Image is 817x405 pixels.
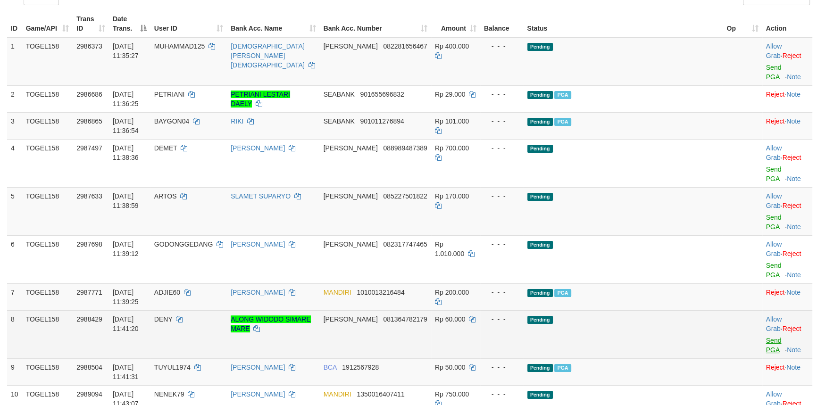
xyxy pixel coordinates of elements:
th: Balance [480,10,524,37]
span: Marked by azecs1 [554,91,571,99]
span: MUHAMMAD125 [154,42,205,50]
span: [PERSON_NAME] [324,144,378,152]
span: 2986373 [76,42,102,50]
a: Reject [766,117,785,125]
span: Rp 170.000 [435,192,469,200]
a: Reject [783,52,801,59]
span: Rp 50.000 [435,364,466,371]
span: Copy 901655696832 to clipboard [360,91,404,98]
a: Reject [766,364,785,371]
th: Trans ID: activate to sort column ascending [73,10,109,37]
div: - - - [484,41,520,51]
span: Copy 901011276894 to clipboard [360,117,404,125]
td: · [762,85,812,112]
div: - - - [484,143,520,153]
a: Note [786,364,800,371]
span: Rp 101.000 [435,117,469,125]
span: [PERSON_NAME] [324,192,378,200]
span: · [766,240,783,257]
span: [PERSON_NAME] [324,315,378,323]
div: - - - [484,90,520,99]
span: Rp 200.000 [435,289,469,296]
span: Rp 400.000 [435,42,469,50]
div: - - - [484,363,520,372]
span: Pending [527,118,553,126]
a: [PERSON_NAME] [231,364,285,371]
div: - - - [484,389,520,399]
a: SLAMET SUPARYO [231,192,291,200]
span: · [766,192,783,209]
span: SEABANK [324,91,355,98]
td: · [762,358,812,385]
a: [PERSON_NAME] [231,289,285,296]
th: Status [524,10,723,37]
th: Bank Acc. Number: activate to sort column ascending [320,10,431,37]
th: User ID: activate to sort column ascending [150,10,227,37]
a: Send PGA [766,64,782,81]
span: Copy 081364782179 to clipboard [383,315,427,323]
span: Copy 088989487389 to clipboard [383,144,427,152]
td: · [762,235,812,283]
span: Marked by azecs1 [554,289,571,297]
span: · [766,144,783,161]
td: 1 [7,37,22,86]
span: MANDIRI [324,289,351,296]
span: [DATE] 11:35:27 [113,42,139,59]
span: Rp 1.010.000 [435,240,464,257]
div: - - - [484,288,520,297]
span: BCA [324,364,337,371]
span: [PERSON_NAME] [324,42,378,50]
a: Note [787,73,801,81]
span: Copy 082281656467 to clipboard [383,42,427,50]
span: Pending [527,145,553,153]
th: Bank Acc. Name: activate to sort column ascending [227,10,319,37]
td: · [762,310,812,358]
th: Action [762,10,812,37]
a: Reject [766,91,785,98]
th: Date Trans.: activate to sort column descending [109,10,150,37]
a: PETRIANI LESTARI DAELY [231,91,290,107]
a: Allow Grab [766,144,782,161]
a: Allow Grab [766,192,782,209]
a: Allow Grab [766,315,782,332]
a: Note [787,175,801,182]
span: Pending [527,43,553,51]
span: · [766,42,783,59]
span: Marked by azecs1 [554,118,571,126]
span: Rp 700.000 [435,144,469,152]
a: Allow Grab [766,240,782,257]
span: MANDIRI [324,390,351,398]
td: · [762,37,812,86]
span: · [766,315,783,332]
a: Note [787,271,801,279]
span: Pending [527,241,553,249]
span: Pending [527,289,553,297]
a: Note [787,346,801,354]
a: Note [787,223,801,231]
div: - - - [484,240,520,249]
th: Op: activate to sort column ascending [723,10,762,37]
span: Pending [527,91,553,99]
span: Pending [527,193,553,201]
td: TOGEL158 [22,37,73,86]
a: [DEMOGRAPHIC_DATA][PERSON_NAME][DEMOGRAPHIC_DATA] [231,42,305,69]
span: PGA [554,364,571,372]
div: - - - [484,314,520,324]
span: [PERSON_NAME] [324,240,378,248]
a: [PERSON_NAME] [231,390,285,398]
span: Copy 085227501822 to clipboard [383,192,427,200]
span: Pending [527,364,553,372]
a: Note [786,289,800,296]
a: Allow Grab [766,42,782,59]
th: Amount: activate to sort column ascending [431,10,480,37]
span: Pending [527,391,553,399]
th: ID [7,10,22,37]
a: Reject [783,154,801,161]
div: - - - [484,191,520,201]
a: ALONG WIDODO SIMARE MARE [231,315,311,332]
td: · [762,283,812,310]
a: Reject [783,250,801,257]
a: Note [786,91,800,98]
span: Rp 60.000 [435,315,466,323]
a: Send PGA [766,262,782,279]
